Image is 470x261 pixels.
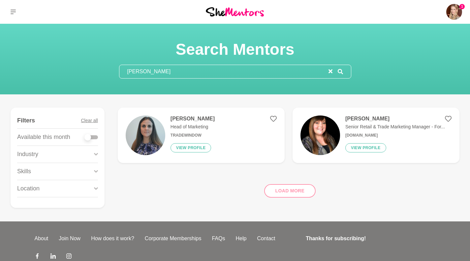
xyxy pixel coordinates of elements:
[140,235,207,243] a: Corporate Memberships
[17,150,38,159] p: Industry
[171,133,215,138] h6: TradeWindow
[345,143,386,152] button: View profile
[446,4,462,20] a: Philippa Sutherland1
[66,253,72,261] a: Instagram
[206,235,230,243] a: FAQs
[171,123,215,130] p: Head of Marketing
[459,4,465,9] span: 1
[345,123,445,130] p: Senior Retail & Trade Marketing Manager - For...
[50,253,56,261] a: LinkedIn
[171,115,215,122] h4: [PERSON_NAME]
[119,40,351,59] h1: Search Mentors
[300,115,340,155] img: 428fc996b80e936a9db62a1f3eadc5265d0f6eee-2175x2894.jpg
[446,4,462,20] img: Philippa Sutherland
[306,235,431,243] h4: Thanks for subscribing!
[17,167,31,176] p: Skills
[119,65,329,78] input: Search mentors
[230,235,252,243] a: Help
[17,184,40,193] p: Location
[293,108,459,163] a: [PERSON_NAME]Senior Retail & Trade Marketing Manager - For...[DOMAIN_NAME]View profile
[17,117,35,124] h4: Filters
[345,133,445,138] h6: [DOMAIN_NAME]
[29,235,54,243] a: About
[86,235,140,243] a: How does it work?
[252,235,280,243] a: Contact
[35,253,40,261] a: Facebook
[126,115,165,155] img: c724776dc99761a00405e7ba7396f8f6c669588d-432x432.jpg
[206,7,264,16] img: She Mentors Logo
[171,143,211,152] button: View profile
[118,108,285,163] a: [PERSON_NAME]Head of MarketingTradeWindowView profile
[81,113,98,128] button: Clear all
[17,133,70,142] p: Available this month
[53,235,86,243] a: Join Now
[345,115,445,122] h4: [PERSON_NAME]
